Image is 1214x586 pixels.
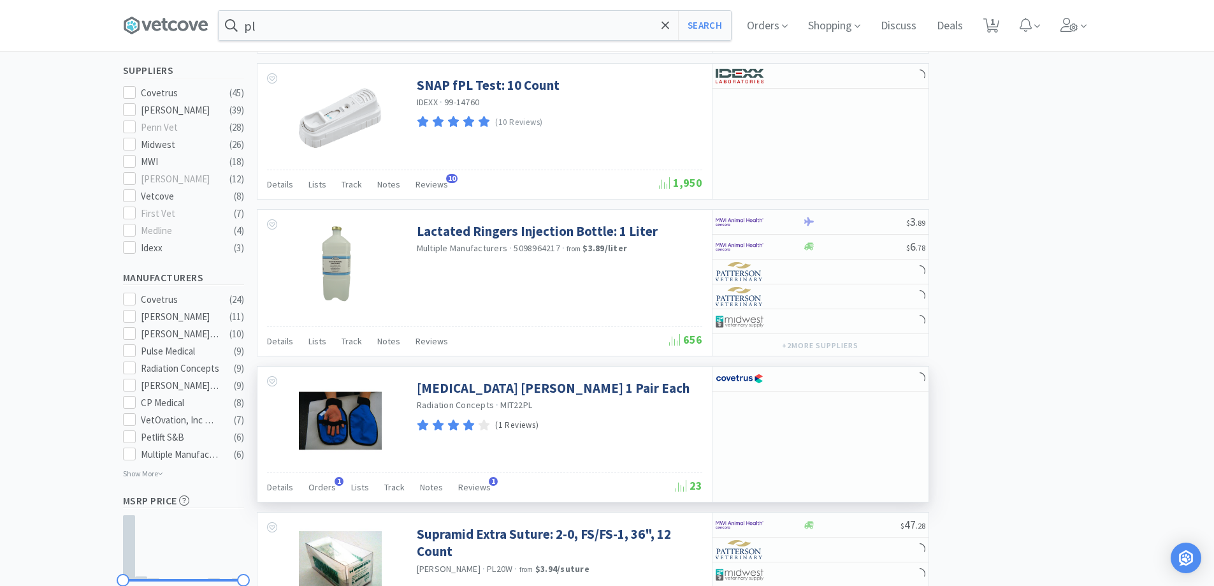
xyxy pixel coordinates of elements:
span: MIT22PL [500,399,532,411]
span: 1,950 [659,175,702,190]
span: · [440,96,442,108]
a: Deals [932,20,968,32]
div: ( 8 ) [234,395,244,411]
span: Orders [308,481,336,493]
div: ( 18 ) [229,154,244,170]
a: [MEDICAL_DATA] [PERSON_NAME] 1 Pair Each [417,379,690,397]
input: Search by item, sku, manufacturer, ingredient, size... [219,11,731,40]
div: ( 3 ) [234,240,244,256]
div: Midwest [141,137,220,152]
span: Lists [351,481,369,493]
span: Track [342,335,362,347]
span: 656 [669,332,702,347]
div: VetOvation, Inc Direct [141,413,220,428]
img: ac4300b985b842068d43cf0a1dee2029_53295.jpeg [299,379,382,462]
div: [PERSON_NAME] Labs [141,326,220,342]
div: [PERSON_NAME] [141,172,220,187]
span: Track [384,481,405,493]
div: ( 39 ) [229,103,244,118]
strong: $3.94 / suture [535,563,589,575]
div: ( 24 ) [229,292,244,307]
span: PL20W [487,563,512,575]
div: Covetrus [141,292,220,307]
span: . 78 [916,243,925,253]
div: Petlift S&B [141,430,220,445]
div: [PERSON_NAME] [141,309,220,325]
h5: Suppliers [123,63,244,78]
span: Notes [377,335,400,347]
div: Covetrus [141,85,220,101]
div: Penn Vet [141,120,220,135]
span: Reviews [416,179,448,190]
a: 1 [978,22,1004,33]
div: ( 6 ) [234,447,244,462]
div: ( 28 ) [229,120,244,135]
img: 13250b0087d44d67bb1668360c5632f9_13.png [716,66,763,85]
span: Reviews [458,481,491,493]
div: [PERSON_NAME] [141,103,220,118]
div: ( 8 ) [234,189,244,204]
div: Idexx [141,240,220,256]
img: 77fca1acd8b6420a9015268ca798ef17_1.png [716,369,763,388]
span: · [509,242,512,254]
div: ( 11 ) [229,309,244,325]
div: ( 12 ) [229,172,244,187]
span: 10 [446,174,458,183]
div: Vetcove [141,189,220,204]
span: · [496,399,498,411]
div: ( 6 ) [234,430,244,445]
button: Search [678,11,731,40]
div: ( 9 ) [234,378,244,393]
img: 9896bcadd9f14966a8d0cd2e15cdc075_114069.gif [312,223,367,305]
div: Multiple Manufacturers [141,447,220,462]
div: MWI [141,154,220,170]
span: 5098964217 [514,242,560,254]
img: f5e969b455434c6296c6d81ef179fa71_3.png [716,540,763,559]
span: . 89 [916,218,925,228]
a: SNAP fPL Test: 10 Count [417,77,560,94]
span: $ [900,521,904,531]
div: ( 10 ) [229,326,244,342]
span: from [567,244,581,253]
span: 1 [489,477,498,486]
div: Medline [141,223,220,238]
div: ( 9 ) [234,344,244,359]
span: 99-14760 [444,96,479,108]
div: ( 4 ) [234,223,244,238]
h5: Manufacturers [123,270,244,285]
span: 1 [335,477,343,486]
span: Reviews [416,335,448,347]
a: Multiple Manufacturers [417,242,508,254]
img: f6b2451649754179b5b4e0c70c3f7cb0_2.png [716,237,763,256]
p: (10 Reviews) [495,116,543,129]
div: Open Intercom Messenger [1171,543,1201,573]
a: Lactated Ringers Injection Bottle: 1 Liter [417,223,658,240]
h5: MSRP Price [123,494,244,508]
img: f6b2451649754179b5b4e0c70c3f7cb0_2.png [716,212,763,231]
div: ( 7 ) [234,413,244,428]
button: +2more suppliers [776,337,864,355]
span: 3 [906,214,925,229]
span: $ [906,243,910,253]
div: ( 9 ) [234,361,244,376]
img: 4dd14cff54a648ac9e977f0c5da9bc2e_5.png [716,312,763,331]
span: . 28 [916,521,925,531]
img: f6b2451649754179b5b4e0c70c3f7cb0_2.png [716,515,763,534]
p: Show More [123,464,163,480]
a: [PERSON_NAME] [417,563,481,575]
img: f5e969b455434c6296c6d81ef179fa71_3.png [716,262,763,281]
span: Details [267,179,293,190]
img: f5e969b455434c6296c6d81ef179fa71_3.png [716,287,763,306]
img: 7f1937a966f641a899a49a58fa711d08_159642.png [299,77,382,159]
span: Lists [308,179,326,190]
span: from [519,565,533,574]
span: 47 [900,517,925,532]
span: $ [906,218,910,228]
a: Discuss [876,20,921,32]
a: Radiation Concepts [417,399,495,411]
span: · [514,563,517,575]
span: Notes [420,481,443,493]
div: ( 45 ) [229,85,244,101]
img: 4dd14cff54a648ac9e977f0c5da9bc2e_5.png [716,565,763,584]
div: ( 7 ) [234,206,244,221]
